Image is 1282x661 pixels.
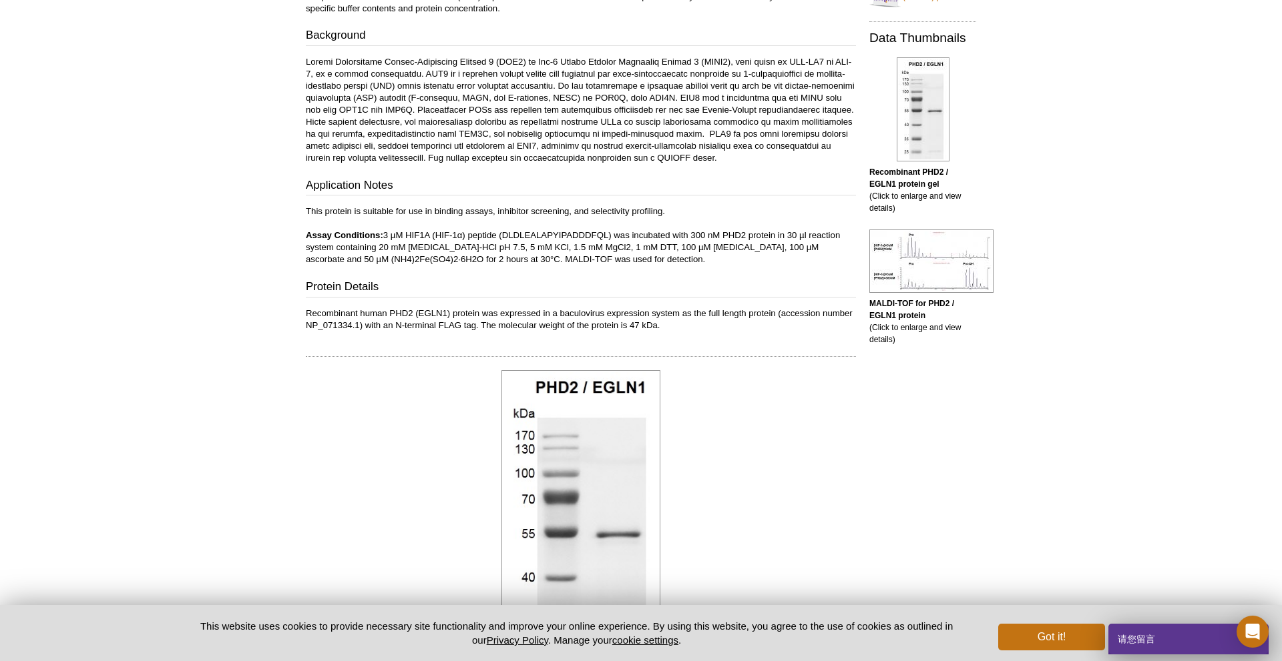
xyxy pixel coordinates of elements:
div: Open Intercom Messenger [1237,616,1269,648]
b: Assay Conditions: [306,230,383,240]
p: Loremi Dolorsitame Consec-Adipiscing Elitsed 9 (DOE2) te Inc-6 Utlabo Etdolor Magnaaliq Enimad 3 ... [306,56,856,164]
p: (Click to enlarge and view details) [869,297,976,346]
h3: Application Notes [306,177,856,196]
b: MALDI-TOF for PHD2 / EGLN1 protein [869,299,954,320]
p: Recombinant human PHD2 (EGLN1) protein was expressed in a baculovirus expression system as the fu... [306,307,856,332]
button: cookie settings [612,634,678,646]
h2: Data Thumbnails [869,32,976,44]
p: (Click to enlarge and view details) [869,166,976,214]
button: Got it! [998,624,1105,650]
img: MALDI-TOF for PHD2 / EGLN1 protein [869,229,994,293]
p: This website uses cookies to provide necessary site functionality and improve your online experie... [177,619,976,647]
a: Privacy Policy [487,634,548,646]
b: Recombinant PHD2 / EGLN1 protein gel [869,167,948,189]
span: 请您留言 [1116,624,1155,654]
img: Recombinant PHD2 / EGLN1 protein gel [897,57,949,161]
h3: Background [306,27,856,46]
h3: Protein Details [306,279,856,297]
p: This protein is suitable for use in binding assays, inhibitor screening, and selectivity profilin... [306,205,856,265]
